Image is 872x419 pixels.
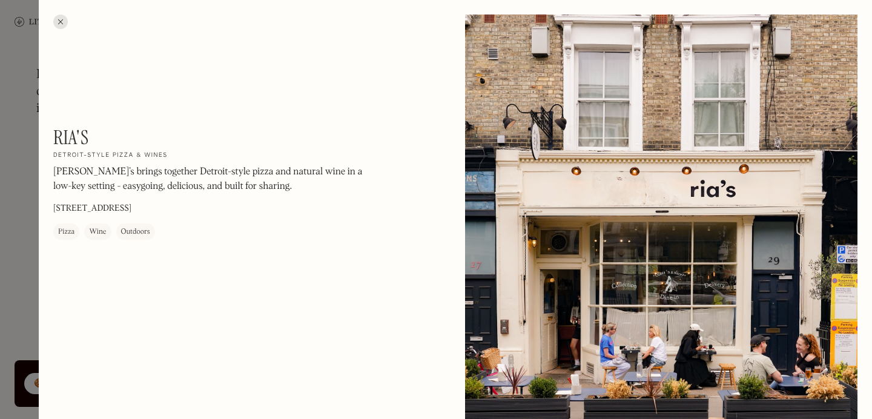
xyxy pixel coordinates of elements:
h2: Detroit-style pizza & wines [53,151,168,160]
div: Pizza [58,226,74,238]
h1: Ria's [53,126,89,149]
p: [PERSON_NAME]’s brings together Detroit-style pizza and natural wine in a low-key setting - easyg... [53,165,380,194]
div: Wine [89,226,106,238]
div: Outdoors [121,226,150,238]
p: [STREET_ADDRESS] [53,202,131,215]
